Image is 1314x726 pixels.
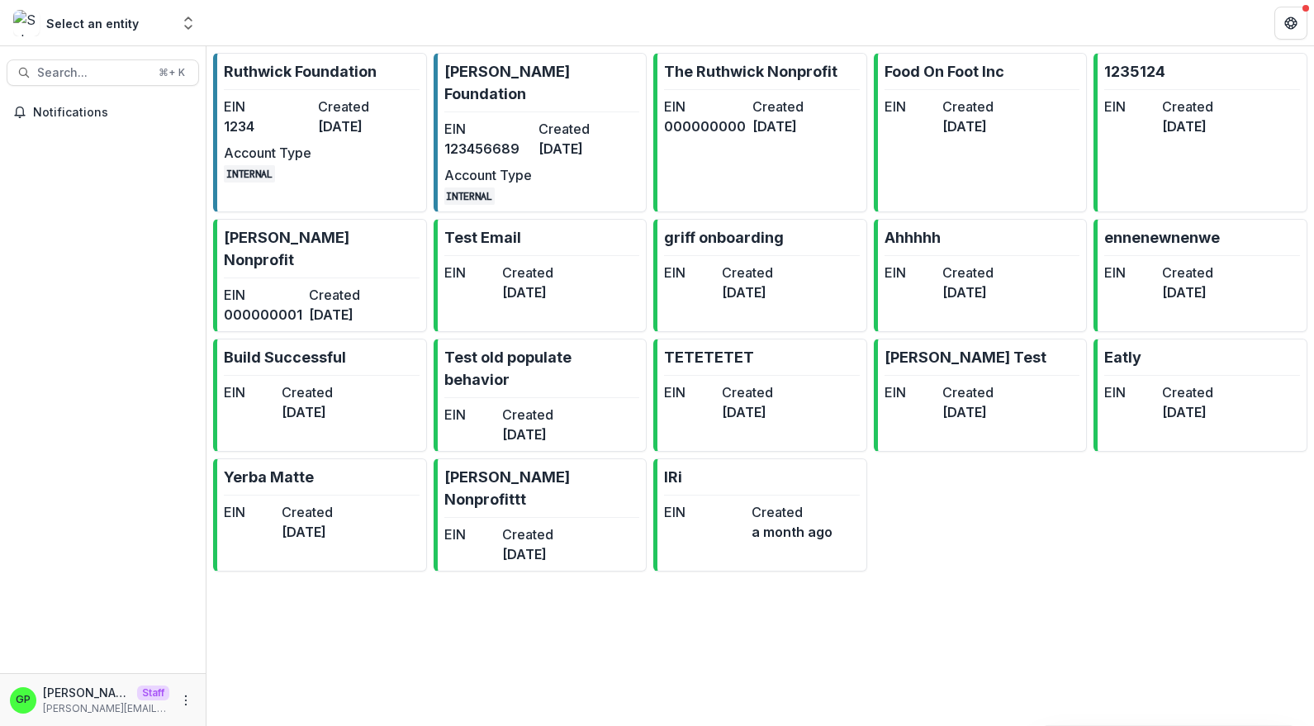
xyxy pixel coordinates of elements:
[444,139,532,159] dd: 123456689
[1093,219,1307,332] a: ennenewnenweEINCreated[DATE]
[224,382,275,402] dt: EIN
[942,282,994,302] dd: [DATE]
[874,53,1088,212] a: Food On Foot IncEINCreated[DATE]
[37,66,149,80] span: Search...
[176,690,196,710] button: More
[885,382,936,402] dt: EIN
[7,99,199,126] button: Notifications
[213,219,427,332] a: [PERSON_NAME] NonprofitEIN000000001Created[DATE]
[664,466,682,488] p: IRi
[502,263,553,282] dt: Created
[224,305,302,325] dd: 000000001
[444,119,532,139] dt: EIN
[502,524,553,544] dt: Created
[722,263,773,282] dt: Created
[752,116,834,136] dd: [DATE]
[224,165,275,183] code: INTERNAL
[444,263,496,282] dt: EIN
[137,686,169,700] p: Staff
[1104,60,1165,83] p: 1235124
[1104,97,1155,116] dt: EIN
[502,282,553,302] dd: [DATE]
[664,263,715,282] dt: EIN
[282,502,333,522] dt: Created
[444,187,496,205] code: INTERNAL
[874,219,1088,332] a: AhhhhhEINCreated[DATE]
[224,116,311,136] dd: 1234
[752,502,833,522] dt: Created
[538,139,626,159] dd: [DATE]
[224,285,302,305] dt: EIN
[1162,402,1213,422] dd: [DATE]
[1104,346,1141,368] p: Eatly
[16,695,31,705] div: Griffin Perry
[434,53,648,212] a: [PERSON_NAME] FoundationEIN123456689Created[DATE]Account TypeINTERNAL
[874,339,1088,452] a: [PERSON_NAME] TestEINCreated[DATE]
[722,282,773,302] dd: [DATE]
[224,143,311,163] dt: Account Type
[885,60,1004,83] p: Food On Foot Inc
[318,97,406,116] dt: Created
[282,522,333,542] dd: [DATE]
[13,10,40,36] img: Select an entity
[885,346,1046,368] p: [PERSON_NAME] Test
[43,701,169,716] p: [PERSON_NAME][EMAIL_ADDRESS][DOMAIN_NAME]
[224,346,346,368] p: Build Successful
[213,458,427,572] a: Yerba MatteEINCreated[DATE]
[213,339,427,452] a: Build SuccessfulEINCreated[DATE]
[434,219,648,332] a: Test EmailEINCreated[DATE]
[885,263,936,282] dt: EIN
[444,466,640,510] p: [PERSON_NAME] Nonprofittt
[502,405,553,425] dt: Created
[33,106,192,120] span: Notifications
[434,339,648,452] a: Test old populate behaviorEINCreated[DATE]
[1093,339,1307,452] a: EatlyEINCreated[DATE]
[444,346,640,391] p: Test old populate behavior
[664,97,746,116] dt: EIN
[318,116,406,136] dd: [DATE]
[444,405,496,425] dt: EIN
[224,226,420,271] p: [PERSON_NAME] Nonprofit
[155,64,188,82] div: ⌘ + K
[885,97,936,116] dt: EIN
[664,346,754,368] p: TETETETET
[7,59,199,86] button: Search...
[224,60,377,83] p: Ruthwick Foundation
[664,226,784,249] p: griff onboarding
[653,339,867,452] a: TETETETETEINCreated[DATE]
[502,425,553,444] dd: [DATE]
[282,382,333,402] dt: Created
[664,116,746,136] dd: 000000000
[664,502,745,522] dt: EIN
[224,466,314,488] p: Yerba Matte
[43,684,130,701] p: [PERSON_NAME]
[46,15,139,32] div: Select an entity
[942,382,994,402] dt: Created
[653,219,867,332] a: griff onboardingEINCreated[DATE]
[752,97,834,116] dt: Created
[224,97,311,116] dt: EIN
[309,305,387,325] dd: [DATE]
[1162,282,1213,302] dd: [DATE]
[752,522,833,542] dd: a month ago
[1104,382,1155,402] dt: EIN
[444,226,521,249] p: Test Email
[1274,7,1307,40] button: Get Help
[942,263,994,282] dt: Created
[444,524,496,544] dt: EIN
[1162,263,1213,282] dt: Created
[664,382,715,402] dt: EIN
[1162,116,1213,136] dd: [DATE]
[538,119,626,139] dt: Created
[653,458,867,572] a: IRiEINCreateda month ago
[177,7,200,40] button: Open entity switcher
[213,53,427,212] a: Ruthwick FoundationEIN1234Created[DATE]Account TypeINTERNAL
[434,458,648,572] a: [PERSON_NAME] NonprofitttEINCreated[DATE]
[309,285,387,305] dt: Created
[1104,263,1155,282] dt: EIN
[722,382,773,402] dt: Created
[444,165,532,185] dt: Account Type
[653,53,867,212] a: The Ruthwick NonprofitEIN000000000Created[DATE]
[722,402,773,422] dd: [DATE]
[664,60,837,83] p: The Ruthwick Nonprofit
